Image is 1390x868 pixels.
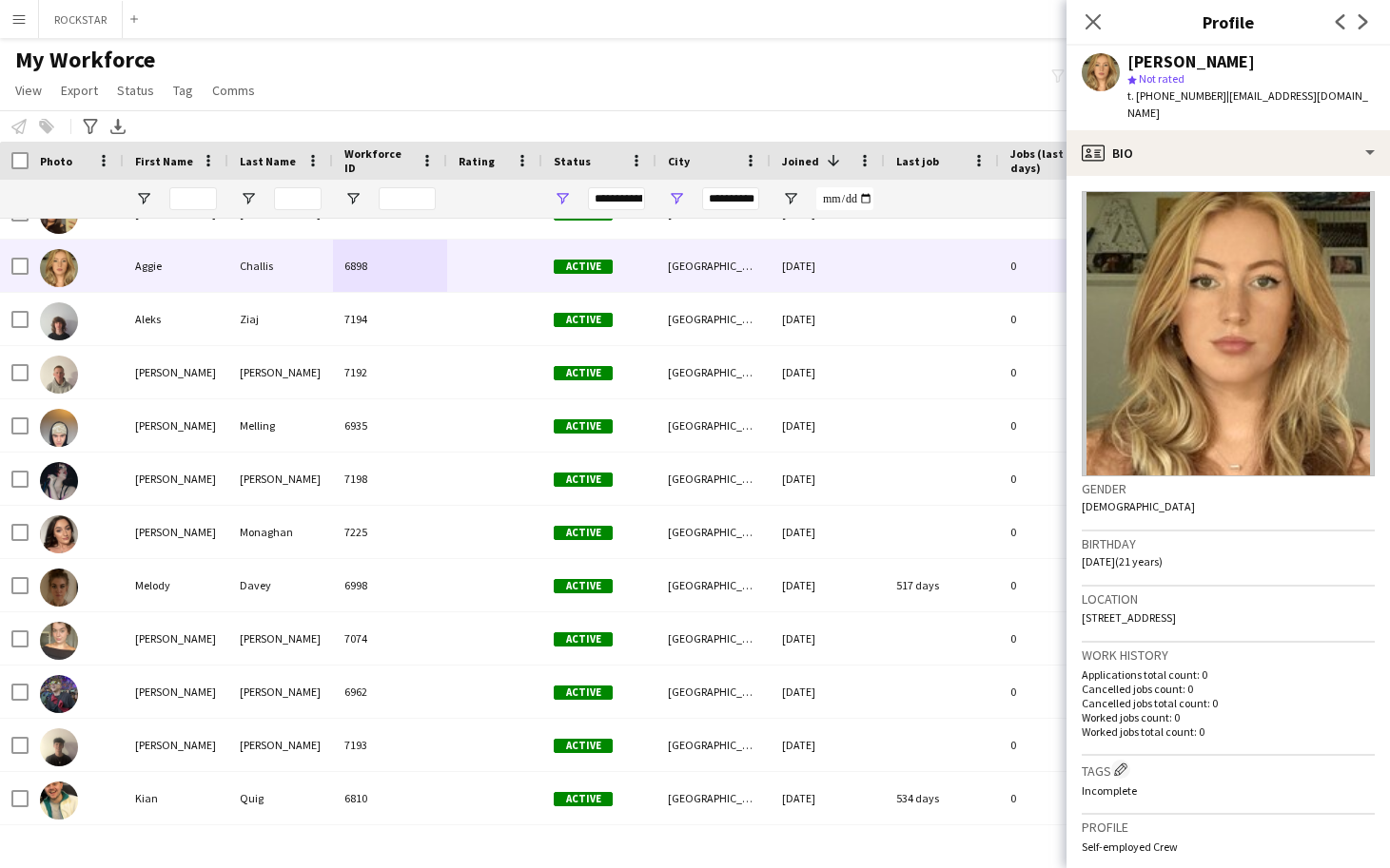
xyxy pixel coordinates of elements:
[999,399,1123,452] div: 0
[668,190,685,207] button: Open Filter Menu
[228,559,333,611] div: Davey
[1067,10,1390,34] h3: Profile
[1082,783,1375,798] p: Incomplete
[228,293,333,345] div: Ziaj
[117,82,154,99] span: Status
[1082,499,1195,513] span: [DEMOGRAPHIC_DATA]
[656,665,771,718] div: [GEOGRAPHIC_DATA]
[107,115,129,138] app-action-btn: Export XLSX
[15,46,155,74] span: My Workforce
[205,78,263,103] a: Comms
[771,612,885,665] div: [DATE]
[40,569,78,607] img: Melody Davey
[771,399,885,452] div: [DATE]
[228,506,333,558] div: Monaghan
[228,346,333,398] div: [PERSON_NAME]
[1082,480,1375,497] h3: Gender
[656,719,771,771] div: [GEOGRAPHIC_DATA]
[124,772,228,824] div: Kian
[999,559,1123,611] div: 0
[274,187,322,210] input: Last Name Filter Input
[240,190,257,207] button: Open Filter Menu
[228,453,333,505] div: [PERSON_NAME]
[228,399,333,452] div: Melling
[240,154,296,168] span: Last Name
[173,82,193,99] span: Tag
[554,313,613,327] span: Active
[40,462,78,500] img: Jessica jones
[228,240,333,292] div: Challis
[656,612,771,665] div: [GEOGRAPHIC_DATA]
[124,399,228,452] div: [PERSON_NAME]
[554,739,613,753] span: Active
[999,772,1123,824] div: 0
[554,526,613,540] span: Active
[228,719,333,771] div: [PERSON_NAME]
[1082,667,1375,682] p: Applications total count: 0
[554,190,571,207] button: Open Filter Menu
[344,190,362,207] button: Open Filter Menu
[228,665,333,718] div: [PERSON_NAME]
[40,622,78,660] img: Nancie Porritt
[40,302,78,340] img: Aleks Ziaj
[135,190,152,207] button: Open Filter Menu
[166,78,201,103] a: Tag
[40,356,78,394] img: Ethan Gilbert
[999,453,1123,505] div: 0
[228,772,333,824] div: Quig
[554,154,591,168] span: Status
[885,772,999,824] div: 534 days
[333,506,447,558] div: 7225
[999,665,1123,718] div: 0
[656,772,771,824] div: [GEOGRAPHIC_DATA]
[135,154,193,168] span: First Name
[1082,710,1375,724] p: Worked jobs count: 0
[1082,191,1375,476] img: Crew avatar or photo
[40,409,78,447] img: James Melling
[1082,646,1375,664] h3: Work history
[554,473,613,487] span: Active
[124,346,228,398] div: [PERSON_NAME]
[782,154,819,168] span: Joined
[39,1,123,38] button: ROCKSTAR
[668,154,690,168] span: City
[999,293,1123,345] div: 0
[1127,53,1255,70] div: [PERSON_NAME]
[656,240,771,292] div: [GEOGRAPHIC_DATA]
[1082,590,1375,608] h3: Location
[124,559,228,611] div: Melody
[333,559,447,611] div: 6998
[999,506,1123,558] div: 0
[333,240,447,292] div: 6898
[40,781,78,820] img: Kian Quig
[124,293,228,345] div: Aleks
[771,346,885,398] div: [DATE]
[40,249,78,287] img: Aggie Challis
[782,190,799,207] button: Open Filter Menu
[1082,819,1375,836] h3: Profile
[40,728,78,766] img: Seth O’Connor
[656,293,771,345] div: [GEOGRAPHIC_DATA]
[228,612,333,665] div: [PERSON_NAME]
[656,399,771,452] div: [GEOGRAPHIC_DATA]
[999,346,1123,398] div: 0
[1127,88,1226,103] span: t. [PHONE_NUMBER]
[771,719,885,771] div: [DATE]
[333,453,447,505] div: 7198
[124,506,228,558] div: [PERSON_NAME]
[169,187,217,210] input: First Name Filter Input
[554,792,613,806] span: Active
[1067,130,1390,176] div: Bio
[40,675,78,713] img: Oliver Curran
[333,612,447,665] div: 7074
[771,559,885,611] div: [DATE]
[333,346,447,398] div: 7192
[999,612,1123,665] div: 0
[333,293,447,345] div: 7194
[1139,71,1184,86] span: Not rated
[124,719,228,771] div: [PERSON_NAME]
[459,154,495,168] span: Rating
[109,78,162,103] a: Status
[656,559,771,611] div: [GEOGRAPHIC_DATA]
[656,453,771,505] div: [GEOGRAPHIC_DATA]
